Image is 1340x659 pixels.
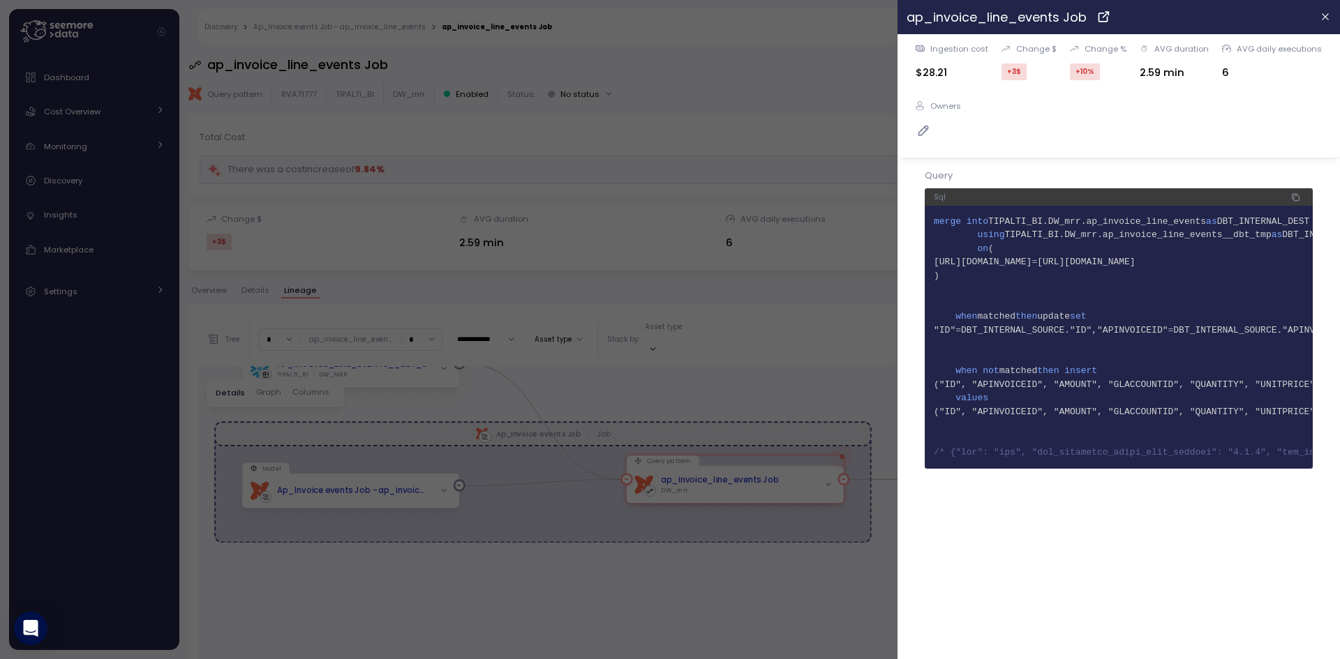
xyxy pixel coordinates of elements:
span: "ID" [934,325,955,335]
span: values [955,393,988,403]
span: = [1168,325,1174,335]
span: update [1038,311,1071,321]
span: then [1015,311,1037,321]
span: ("ID", "APINVOICEID", "AMOUNT", "GLACCOUNTID", "QUANTITY", "UNITPRICE", "GLACCOUNTUNKOWN", "INCOM... [934,405,1304,419]
span: set [1070,311,1086,321]
span: not [983,365,999,376]
span: insert [1065,365,1098,376]
span: DBT_INTERNAL_SOURCE."ID","APINVOICEID" [961,325,1168,335]
span: matched [978,311,1016,321]
span: matched [999,365,1038,376]
span: ("ID", "APINVOICEID", "AMOUNT", "GLACCOUNTID", "QUANTITY", "UNITPRICE", "GLACCOUNTUNKOWN", "INCOM... [934,378,1304,392]
span: then [1038,365,1059,376]
span: = [955,325,961,335]
div: Open Intercom Messenger [14,612,47,645]
span: when [955,311,977,321]
span: when [955,365,977,376]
